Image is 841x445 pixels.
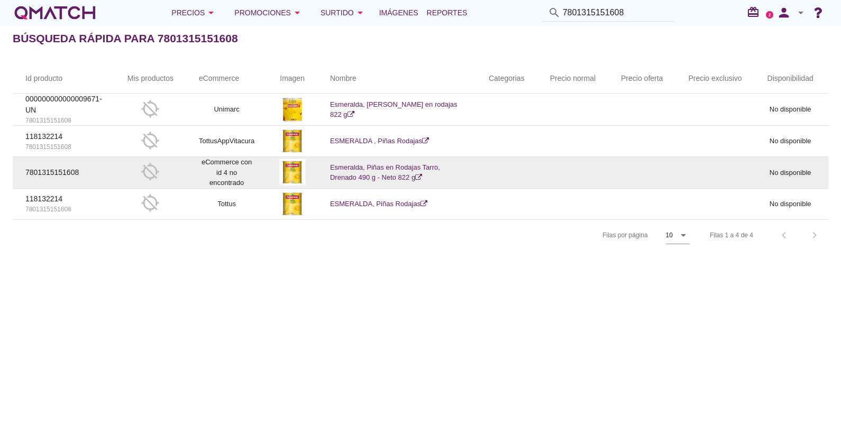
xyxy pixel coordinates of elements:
p: 7801315151608 [25,167,102,178]
a: Imágenes [375,2,423,23]
text: 2 [769,12,771,17]
i: person [773,5,794,20]
i: redeem [747,6,764,18]
button: Surtido [312,2,375,23]
p: 7801315151608 [25,116,102,125]
p: 7801315151608 [25,142,102,152]
p: 118132214 [25,193,102,205]
th: Precio normal: Not sorted. [537,64,608,94]
a: ESMERALDA , Piñas Rodajas [330,137,429,145]
input: Buscar productos [563,4,669,21]
a: white-qmatch-logo [13,2,97,23]
th: eCommerce: Not sorted. [186,64,267,94]
i: arrow_drop_down [794,6,807,19]
th: Precio oferta: Not sorted. [608,64,675,94]
i: arrow_drop_down [291,6,304,19]
i: search [548,6,561,19]
td: Tottus [186,188,267,219]
td: TottusAppVitacura [186,126,267,157]
i: arrow_drop_down [354,6,367,19]
td: eCommerce con id 4 no encontrado [186,157,267,189]
span: Imágenes [379,6,418,19]
div: Filas 1 a 4 de 4 [710,230,753,240]
i: gps_off [141,193,160,212]
a: 2 [766,11,773,18]
div: 10 [666,230,673,240]
i: gps_off [141,162,160,181]
td: No disponible [755,94,826,126]
i: gps_off [141,131,160,150]
i: arrow_drop_down [677,229,690,242]
div: Precios [171,6,217,19]
div: Promociones [234,6,304,19]
th: Id producto: Not sorted. [13,64,115,94]
h2: Búsqueda rápida para 7801315151608 [13,30,238,47]
i: arrow_drop_down [205,6,217,19]
th: Mis productos: Not sorted. [115,64,186,94]
th: Imagen: Not sorted. [267,64,317,94]
a: ESMERALDA, Piñas Rodajas [330,200,427,208]
th: Nombre: Not sorted. [317,64,476,94]
p: 7801315151608 [25,205,102,214]
th: Categorias: Not sorted. [476,64,537,94]
div: Surtido [321,6,367,19]
a: Esmeralda, [PERSON_NAME] en rodajas 822 g [330,100,458,119]
th: Precio exclusivo: Not sorted. [675,64,754,94]
p: 118132214 [25,131,102,142]
td: Unimarc [186,94,267,126]
i: gps_off [141,99,160,118]
div: Filas por página [497,220,690,251]
td: No disponible [755,157,826,189]
td: No disponible [755,126,826,157]
a: Reportes [423,2,472,23]
button: Precios [163,2,226,23]
th: Disponibilidad: Not sorted. [755,64,826,94]
td: No disponible [755,188,826,219]
a: Esmeralda, Piñas en Rodajas Tarro, Drenado 490 g - Neto 822 g [330,163,440,182]
button: Promociones [226,2,312,23]
span: Reportes [427,6,468,19]
p: 000000000000009671-UN [25,94,102,116]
